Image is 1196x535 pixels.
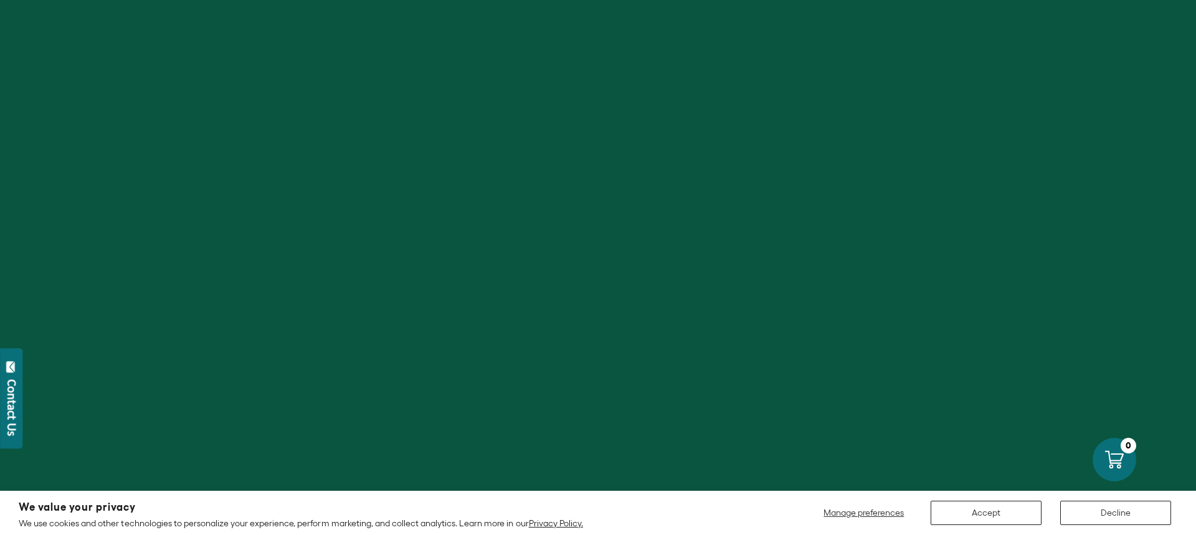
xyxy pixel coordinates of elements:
span: Manage preferences [823,508,904,518]
button: Accept [931,501,1042,525]
button: Decline [1060,501,1171,525]
button: Manage preferences [816,501,912,525]
p: We use cookies and other technologies to personalize your experience, perform marketing, and coll... [19,518,583,529]
div: 0 [1121,438,1136,453]
a: Privacy Policy. [529,518,583,528]
h2: We value your privacy [19,502,583,513]
div: Contact Us [6,379,18,436]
